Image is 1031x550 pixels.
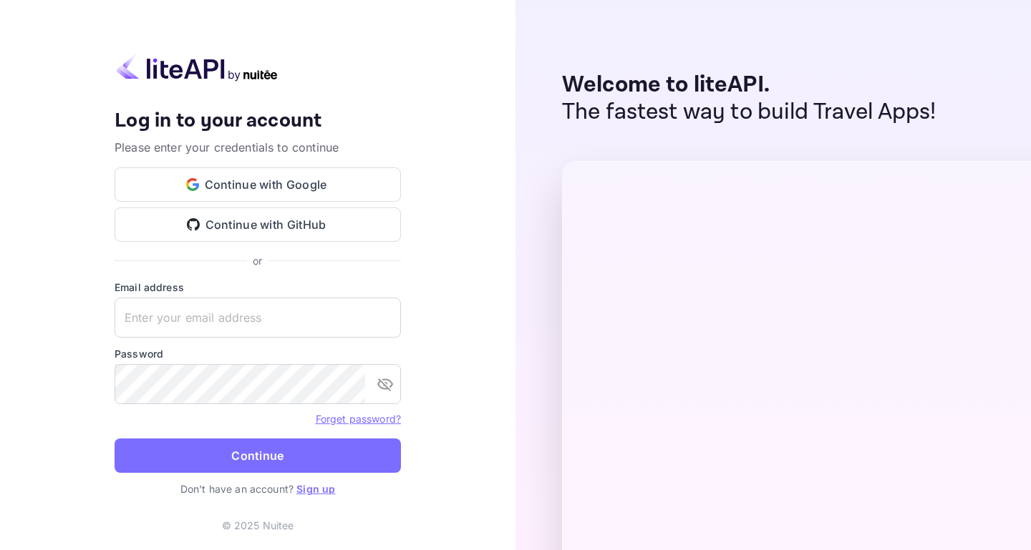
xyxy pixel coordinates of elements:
[115,438,401,473] button: Continue
[296,483,335,495] a: Sign up
[316,413,401,425] a: Forget password?
[115,298,401,338] input: Enter your email address
[115,280,401,295] label: Email address
[371,370,400,398] button: toggle password visibility
[115,54,279,82] img: liteapi
[253,253,262,268] p: or
[115,207,401,242] button: Continue with GitHub
[115,481,401,496] p: Don't have an account?
[115,109,401,134] h4: Log in to your account
[115,167,401,202] button: Continue with Google
[562,72,936,99] p: Welcome to liteAPI.
[316,411,401,426] a: Forget password?
[115,346,401,361] label: Password
[115,139,401,156] p: Please enter your credentials to continue
[222,518,294,533] p: © 2025 Nuitee
[562,99,936,126] p: The fastest way to build Travel Apps!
